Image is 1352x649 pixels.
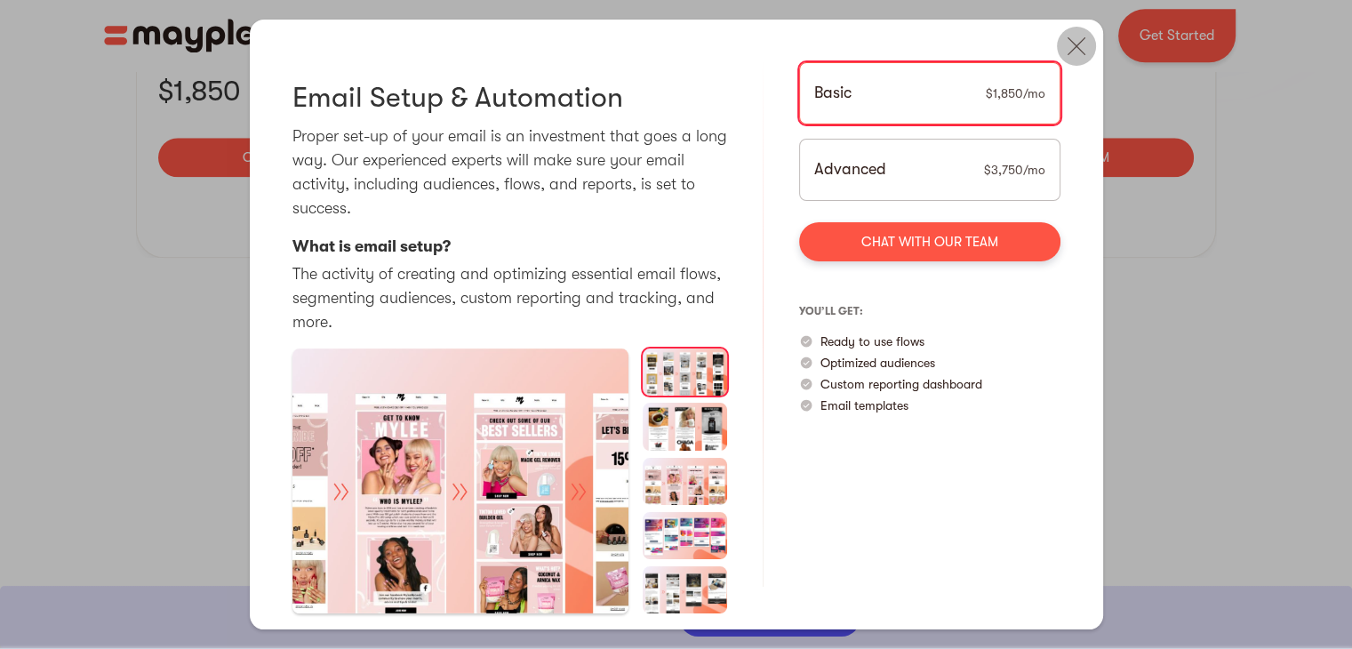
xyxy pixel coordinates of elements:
[799,297,1060,325] p: you’ll get:
[292,262,727,334] p: The activity of creating and optimizing essential email flows, segmenting audiences, custom repor...
[820,333,924,350] p: Ready to use flows
[820,354,935,372] p: Optimized audiences
[292,80,623,116] h3: Email Setup & Automation
[986,84,1045,102] div: $1,850/mo
[292,349,629,613] a: open lightbox
[984,161,1045,179] div: $3,750/mo
[799,222,1060,261] a: Chat with our team
[292,124,727,220] p: Proper set-up of your email is an investment that goes a long way. Our experienced experts will m...
[814,157,886,181] p: Advanced
[814,81,852,105] p: Basic
[292,235,451,259] p: What is email setup?
[820,375,982,393] p: Custom reporting dashboard
[820,397,908,414] p: Email templates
